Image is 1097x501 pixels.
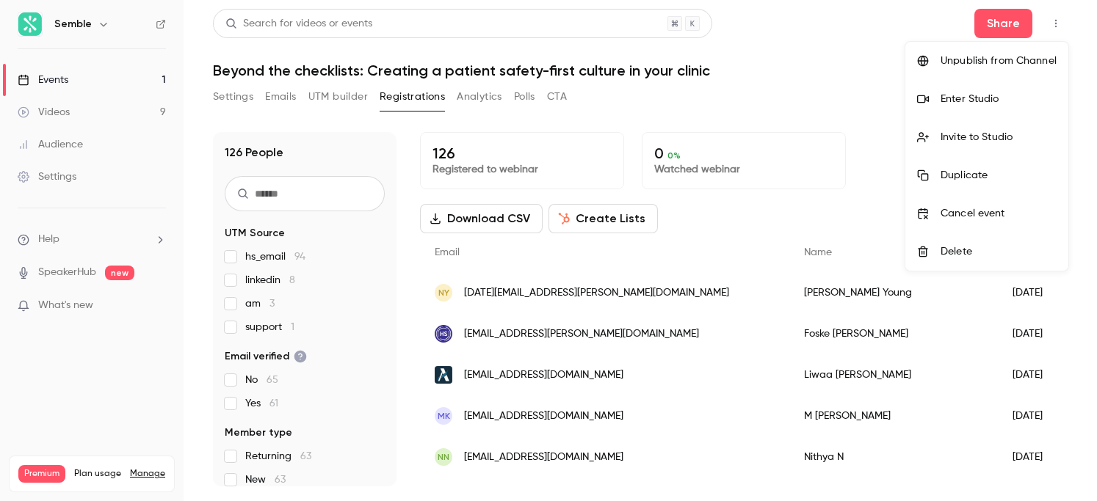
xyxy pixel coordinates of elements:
div: Unpublish from Channel [941,54,1057,68]
div: Delete [941,244,1057,259]
div: Invite to Studio [941,130,1057,145]
div: Duplicate [941,168,1057,183]
div: Cancel event [941,206,1057,221]
div: Enter Studio [941,92,1057,106]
